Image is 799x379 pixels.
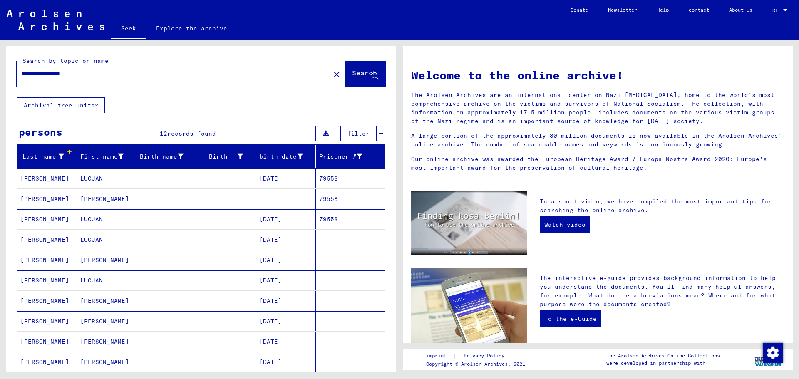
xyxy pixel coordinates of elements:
font: In a short video, we have compiled the most important tips for searching the online archive. [540,198,772,214]
font: The interactive e-guide provides background information to help you understand the documents. You... [540,274,776,308]
font: [PERSON_NAME] [20,338,69,345]
font: Prisoner # [319,153,357,160]
font: [DATE] [259,358,282,366]
mat-header-cell: Prisoner # [316,145,385,168]
img: Arolsen_neg.svg [7,10,104,30]
font: Privacy Policy [464,352,504,359]
font: [PERSON_NAME] [20,236,69,243]
font: Archival tree units [24,102,95,109]
font: imprint [426,352,447,359]
font: [PERSON_NAME] [80,256,129,264]
div: Birth name [140,150,196,163]
font: Help [657,7,669,13]
mat-header-cell: Last name [17,145,77,168]
font: About Us [729,7,752,13]
font: | [453,352,457,359]
font: The Arolsen Archives are an international center on Nazi [MEDICAL_DATA], home to the world's most... [411,91,774,125]
font: Donate [571,7,588,13]
font: [DATE] [259,216,282,223]
font: records found [167,130,216,137]
font: [DATE] [259,175,282,182]
div: birth date [259,150,315,163]
font: [DATE] [259,277,282,284]
font: LUCJAN [80,216,103,223]
font: [PERSON_NAME] [80,317,129,325]
font: [PERSON_NAME] [20,297,69,305]
font: 12 [160,130,167,137]
font: Our online archive was awarded the European Heritage Award / Europa Nostra Award 2020: Europe's m... [411,155,767,171]
a: imprint [426,352,453,360]
font: [PERSON_NAME] [20,277,69,284]
font: [DATE] [259,256,282,264]
font: 79558 [319,195,338,203]
img: Change consent [763,343,783,363]
button: Clear [328,66,345,82]
font: [PERSON_NAME] [80,358,129,366]
font: contact [689,7,709,13]
font: birth date [259,153,297,160]
font: 79558 [319,175,338,182]
font: Birth name [140,153,177,160]
font: [PERSON_NAME] [80,338,129,345]
font: DE [772,7,778,13]
font: [DATE] [259,338,282,345]
font: filter [347,130,370,137]
font: Newsletter [608,7,637,13]
a: Seek [111,18,146,40]
mat-icon: close [332,69,342,79]
a: Explore the archive [146,18,237,38]
font: First name [80,153,118,160]
div: Last name [20,150,77,163]
font: LUCJAN [80,236,103,243]
img: yv_logo.png [753,349,784,370]
font: Search [352,69,377,77]
a: To the e-Guide [540,310,601,327]
mat-header-cell: Birth [196,145,256,168]
font: A large portion of the approximately 30 million documents is now available in the Arolsen Archive... [411,132,782,148]
font: To the e-Guide [544,315,597,322]
font: Seek [121,25,136,32]
font: 79558 [319,216,338,223]
font: Birth [209,153,228,160]
font: persons [19,126,62,138]
font: The Arolsen Archives Online Collections [606,352,720,359]
font: Search by topic or name [22,57,109,64]
img: video.jpg [411,191,527,255]
font: [PERSON_NAME] [20,317,69,325]
font: [PERSON_NAME] [20,216,69,223]
font: [DATE] [259,236,282,243]
font: LUCJAN [80,175,103,182]
font: [PERSON_NAME] [20,195,69,203]
mat-header-cell: birth date [256,145,316,168]
font: [PERSON_NAME] [20,358,69,366]
font: were developed in partnership with [606,360,705,366]
div: Prisoner # [319,150,375,163]
mat-header-cell: Birth name [136,145,196,168]
font: [PERSON_NAME] [20,175,69,182]
font: [DATE] [259,297,282,305]
font: Welcome to the online archive! [411,68,623,82]
mat-header-cell: First name [77,145,137,168]
font: [PERSON_NAME] [80,297,129,305]
a: Privacy Policy [457,352,514,360]
img: eguide.jpg [411,268,527,345]
button: Archival tree units [17,97,105,113]
div: Birth [200,150,256,163]
a: Watch video [540,216,590,233]
font: [DATE] [259,317,282,325]
div: First name [80,150,136,163]
font: LUCJAN [80,277,103,284]
font: [PERSON_NAME] [20,256,69,264]
font: [PERSON_NAME] [80,195,129,203]
button: filter [340,126,377,141]
font: Last name [22,153,56,160]
font: Explore the archive [156,25,227,32]
font: Watch video [544,221,586,228]
font: Copyright © Arolsen Archives, 2021 [426,361,525,367]
button: Search [345,61,386,87]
